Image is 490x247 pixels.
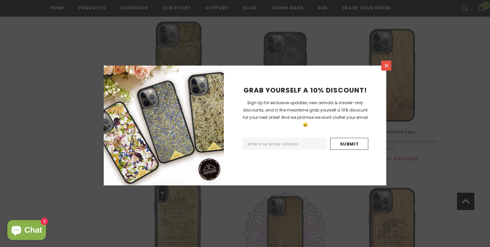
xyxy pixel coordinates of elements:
[242,138,327,150] input: Email Address
[243,86,367,95] span: GRAB YOURSELF A 10% DISCOUNT!
[5,220,48,242] inbox-online-store-chat: Shopify online store chat
[330,138,368,150] input: Submit
[381,61,391,71] a: Close
[243,100,368,127] span: Sign Up for exclusive updates, new arrivals & insider-only discounts, and in the meantime grab yo...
